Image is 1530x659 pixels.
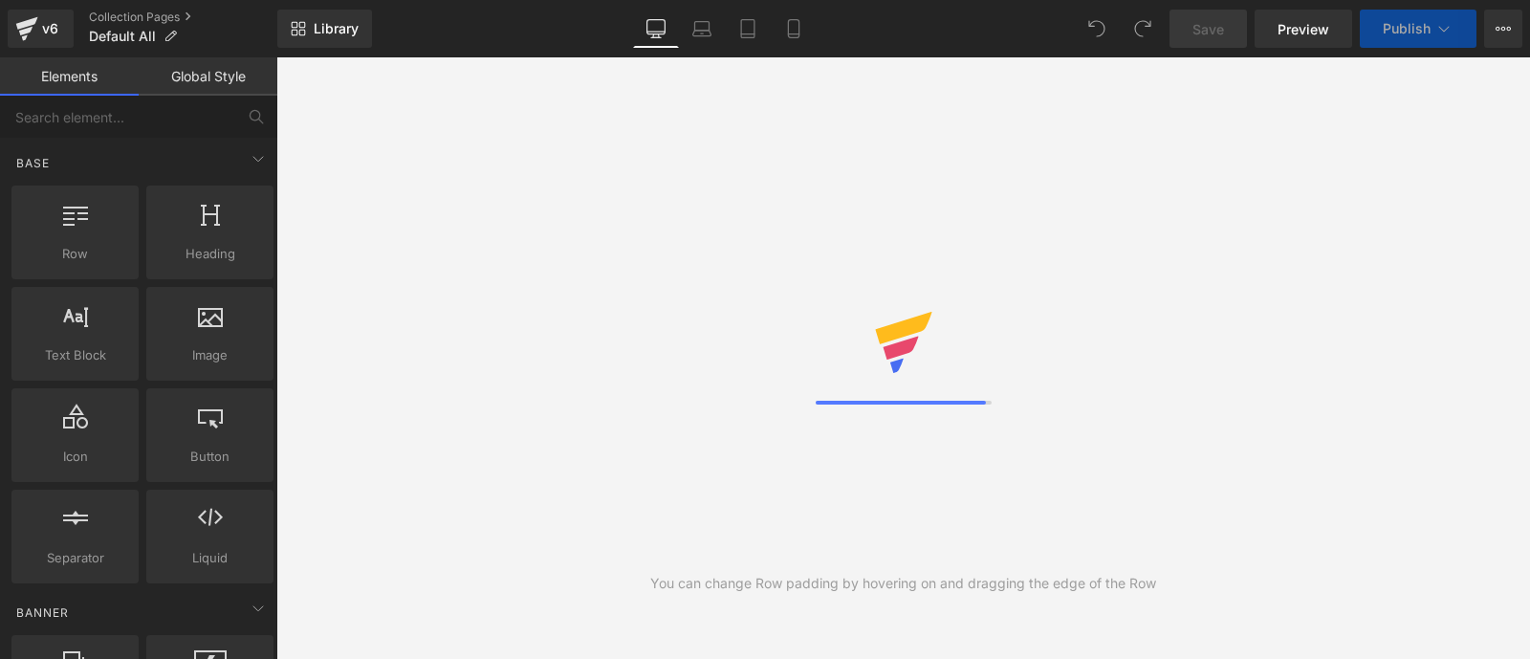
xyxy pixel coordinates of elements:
span: Icon [17,447,133,467]
button: Undo [1078,10,1116,48]
span: Base [14,154,52,172]
span: Liquid [152,548,268,568]
a: Preview [1255,10,1352,48]
span: Preview [1278,19,1329,39]
a: Desktop [633,10,679,48]
button: More [1484,10,1522,48]
span: Heading [152,244,268,264]
span: Default All [89,29,156,44]
a: Tablet [725,10,771,48]
button: Publish [1360,10,1476,48]
span: Text Block [17,345,133,365]
a: New Library [277,10,372,48]
span: Library [314,20,359,37]
a: Global Style [139,57,277,96]
button: Redo [1124,10,1162,48]
a: v6 [8,10,74,48]
a: Mobile [771,10,817,48]
span: Button [152,447,268,467]
span: Row [17,244,133,264]
span: Banner [14,604,71,622]
span: Image [152,345,268,365]
span: Publish [1383,21,1431,36]
span: Separator [17,548,133,568]
a: Collection Pages [89,10,277,25]
span: Save [1192,19,1224,39]
div: v6 [38,16,62,41]
a: Laptop [679,10,725,48]
div: You can change Row padding by hovering on and dragging the edge of the Row [650,573,1156,594]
